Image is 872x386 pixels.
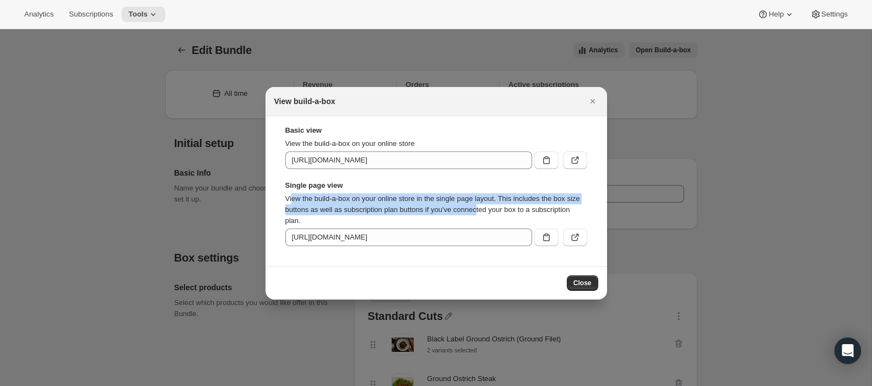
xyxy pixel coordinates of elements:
[585,94,600,109] button: Close
[768,10,783,19] span: Help
[821,10,848,19] span: Settings
[122,7,165,22] button: Tools
[751,7,801,22] button: Help
[18,7,60,22] button: Analytics
[62,7,120,22] button: Subscriptions
[24,10,53,19] span: Analytics
[285,193,587,226] p: View the build-a-box on your online store in the single page layout. This includes the box size b...
[285,125,587,136] strong: Basic view
[128,10,148,19] span: Tools
[573,279,592,287] span: Close
[69,10,113,19] span: Subscriptions
[835,338,861,364] div: Open Intercom Messenger
[285,138,587,149] p: View the build-a-box on your online store
[285,180,587,191] strong: Single page view
[804,7,854,22] button: Settings
[274,96,335,107] h2: View build-a-box
[567,275,598,291] button: Close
